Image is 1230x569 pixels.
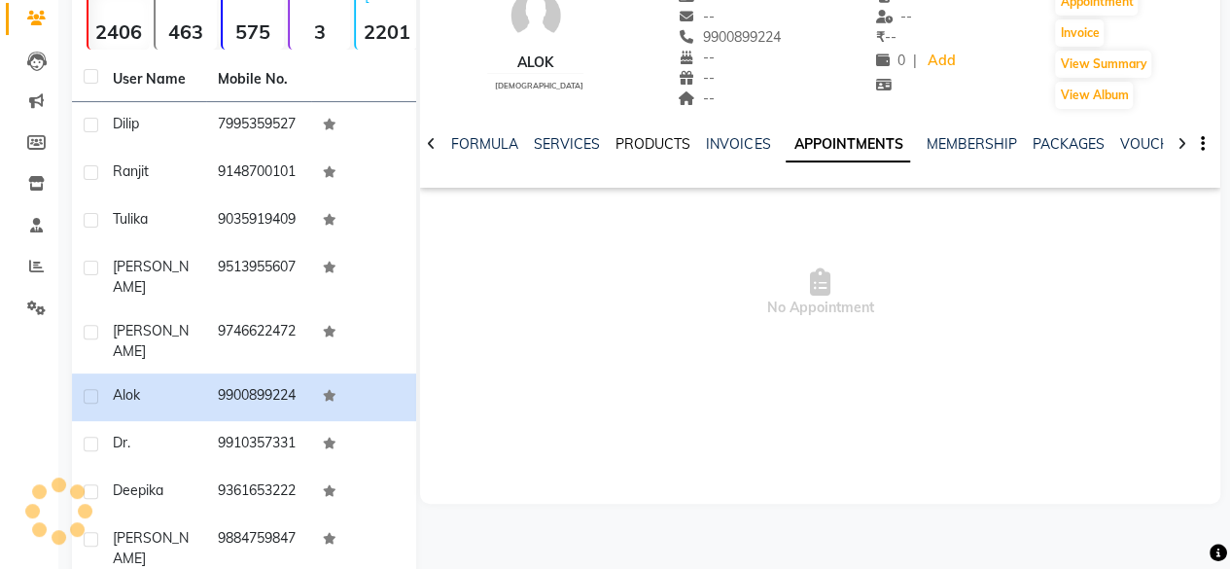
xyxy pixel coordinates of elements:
[206,421,311,469] td: 9910357331
[706,135,770,153] a: INVOICES
[206,373,311,421] td: 9900899224
[678,49,715,66] span: --
[1119,135,1196,153] a: VOUCHERS
[678,69,715,87] span: --
[206,469,311,516] td: 9361653222
[113,258,189,296] span: [PERSON_NAME]
[88,19,150,44] strong: 2406
[206,150,311,197] td: 9148700101
[1055,82,1133,109] button: View Album
[113,386,140,404] span: Alok
[926,135,1016,153] a: MEMBERSHIP
[206,102,311,150] td: 7995359527
[290,19,351,44] strong: 3
[678,8,715,25] span: --
[1055,51,1151,78] button: View Summary
[875,28,884,46] span: ₹
[420,196,1220,390] span: No Appointment
[113,322,189,360] span: [PERSON_NAME]
[678,28,781,46] span: 9900899224
[924,48,958,75] a: Add
[786,127,910,162] a: APPOINTMENTS
[113,481,163,499] span: Deepika
[678,89,715,107] span: --
[206,309,311,373] td: 9746622472
[101,57,206,102] th: User Name
[356,19,417,44] strong: 2201
[912,51,916,71] span: |
[875,8,912,25] span: --
[113,115,139,132] span: Dilip
[113,162,149,180] span: Ranjit
[1032,135,1104,153] a: PACKAGES
[206,245,311,309] td: 9513955607
[534,135,600,153] a: SERVICES
[156,19,217,44] strong: 463
[113,529,189,567] span: [PERSON_NAME]
[113,210,148,228] span: Tulika
[875,28,896,46] span: --
[113,434,130,451] span: Dr.
[875,52,904,69] span: 0
[487,53,583,73] div: Alok
[495,81,583,90] span: [DEMOGRAPHIC_DATA]
[615,135,690,153] a: PRODUCTS
[1055,19,1104,47] button: Invoice
[223,19,284,44] strong: 575
[206,57,311,102] th: Mobile No.
[451,135,518,153] a: FORMULA
[206,197,311,245] td: 9035919409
